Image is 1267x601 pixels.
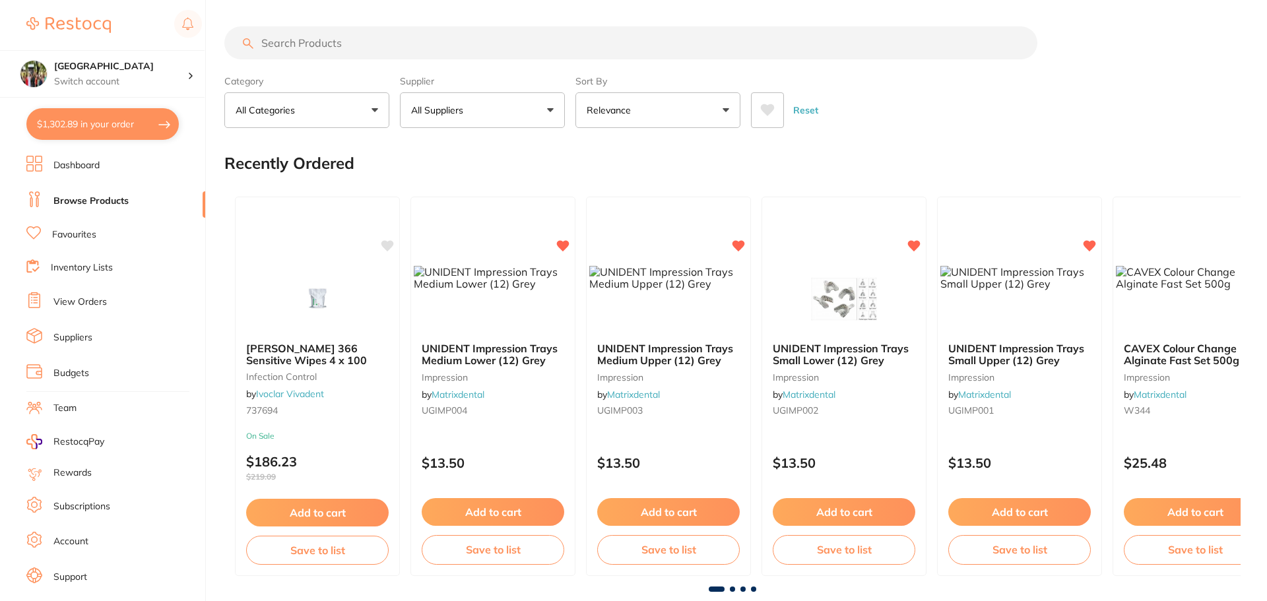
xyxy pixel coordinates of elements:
p: Relevance [587,104,636,117]
small: UGIMP002 [773,405,915,416]
img: Wanneroo Dental Centre [20,61,47,87]
small: UGIMP001 [948,405,1091,416]
a: Rewards [53,466,92,480]
b: CAVEX Colour Change Alginate Fast Set 500g [1124,342,1266,367]
a: Suppliers [53,331,92,344]
h4: Wanneroo Dental Centre [54,60,187,73]
input: Search Products [224,26,1037,59]
span: $219.09 [246,472,389,482]
p: $13.50 [773,455,915,470]
img: Durr FD 366 Sensitive Wipes 4 x 100 [275,266,360,332]
b: UNIDENT Impression Trays Small Upper (12) Grey [948,342,1091,367]
small: On Sale [246,431,389,441]
a: Subscriptions [53,500,110,513]
button: Add to cart [422,498,564,526]
span: by [246,388,324,400]
a: Ivoclar Vivadent [256,388,324,400]
button: Save to list [1124,535,1266,564]
a: Support [53,571,87,584]
a: Budgets [53,367,89,380]
b: UNIDENT Impression Trays Medium Upper (12) Grey [597,342,740,367]
p: All Categories [236,104,300,117]
span: by [948,389,1011,400]
a: Restocq Logo [26,10,111,40]
a: Browse Products [53,195,129,208]
p: $13.50 [422,455,564,470]
p: $25.48 [1124,455,1266,470]
button: Add to cart [597,498,740,526]
small: impression [597,372,740,383]
a: Matrixdental [958,389,1011,400]
a: Account [53,535,88,548]
img: UNIDENT Impression Trays Small Lower (12) Grey [801,266,887,332]
span: RestocqPay [53,435,104,449]
p: $13.50 [948,455,1091,470]
button: Relevance [575,92,740,128]
span: by [1124,389,1186,400]
b: UNIDENT Impression Trays Small Lower (12) Grey [773,342,915,367]
small: impression [773,372,915,383]
small: impression [422,372,564,383]
small: UGIMP003 [597,405,740,416]
button: Add to cart [1124,498,1266,526]
button: Save to list [773,535,915,564]
a: RestocqPay [26,434,104,449]
button: Save to list [597,535,740,564]
button: Save to list [246,536,389,565]
button: All Suppliers [400,92,565,128]
a: Matrixdental [607,389,660,400]
small: 737694 [246,405,389,416]
a: Matrixdental [1134,389,1186,400]
b: UNIDENT Impression Trays Medium Lower (12) Grey [422,342,564,367]
label: Supplier [400,75,565,87]
a: Inventory Lists [51,261,113,274]
p: $13.50 [597,455,740,470]
small: infection control [246,371,389,382]
a: Matrixdental [432,389,484,400]
span: by [422,389,484,400]
a: Dashboard [53,159,100,172]
a: Favourites [52,228,96,241]
img: UNIDENT Impression Trays Small Upper (12) Grey [940,266,1099,290]
img: Restocq Logo [26,17,111,33]
h2: Recently Ordered [224,154,354,173]
a: View Orders [53,296,107,309]
small: W344 [1124,405,1266,416]
button: Add to cart [246,499,389,526]
p: All Suppliers [411,104,469,117]
button: Save to list [948,535,1091,564]
label: Category [224,75,389,87]
img: RestocqPay [26,434,42,449]
img: UNIDENT Impression Trays Medium Upper (12) Grey [589,266,748,290]
small: impression [1124,372,1266,383]
button: All Categories [224,92,389,128]
span: by [773,389,835,400]
span: by [597,389,660,400]
button: Add to cart [948,498,1091,526]
a: Team [53,402,77,415]
small: impression [948,372,1091,383]
button: Add to cart [773,498,915,526]
a: Matrixdental [783,389,835,400]
p: Switch account [54,75,187,88]
button: Save to list [422,535,564,564]
b: Durr FD 366 Sensitive Wipes 4 x 100 [246,342,389,367]
button: Reset [789,92,822,128]
small: UGIMP004 [422,405,564,416]
p: $186.23 [246,454,389,482]
img: UNIDENT Impression Trays Medium Lower (12) Grey [414,266,572,290]
label: Sort By [575,75,740,87]
button: $1,302.89 in your order [26,108,179,140]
